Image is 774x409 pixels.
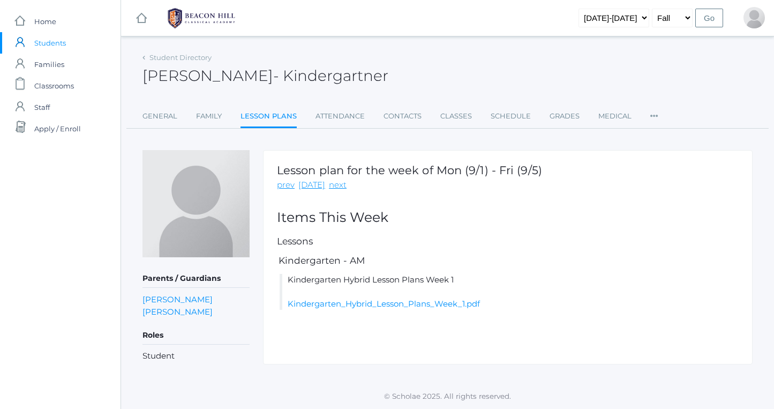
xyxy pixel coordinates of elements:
[695,9,723,27] input: Go
[277,236,739,247] h5: Lessons
[34,75,74,96] span: Classrooms
[550,106,580,127] a: Grades
[491,106,531,127] a: Schedule
[598,106,632,127] a: Medical
[277,210,739,225] h2: Items This Week
[196,106,222,127] a: Family
[298,179,325,191] a: [DATE]
[288,299,480,309] a: Kindergarten_Hybrid_Lesson_Plans_Week_1.pdf
[121,391,774,401] p: © Scholae 2025. All rights reserved.
[142,350,250,362] li: Student
[440,106,472,127] a: Classes
[142,270,250,288] h5: Parents / Guardians
[273,66,388,85] span: - Kindergartner
[34,54,64,75] span: Families
[743,7,765,28] div: Abby McCollum
[142,306,213,318] a: [PERSON_NAME]
[241,106,297,129] a: Lesson Plans
[329,179,347,191] a: next
[34,11,56,32] span: Home
[384,106,422,127] a: Contacts
[280,274,739,310] li: Kindergarten Hybrid Lesson Plans Week 1
[34,118,81,139] span: Apply / Enroll
[277,179,295,191] a: prev
[149,53,212,62] a: Student Directory
[142,293,213,306] a: [PERSON_NAME]
[161,5,242,32] img: BHCALogos-05-308ed15e86a5a0abce9b8dd61676a3503ac9727e845dece92d48e8588c001991.png
[34,96,50,118] span: Staff
[142,106,177,127] a: General
[315,106,365,127] a: Attendance
[277,256,739,266] h5: Kindergarten - AM
[277,164,542,176] h1: Lesson plan for the week of Mon (9/1) - Fri (9/5)
[142,150,250,257] img: Cole McCollum
[142,68,388,84] h2: [PERSON_NAME]
[142,326,250,345] h5: Roles
[34,32,66,54] span: Students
